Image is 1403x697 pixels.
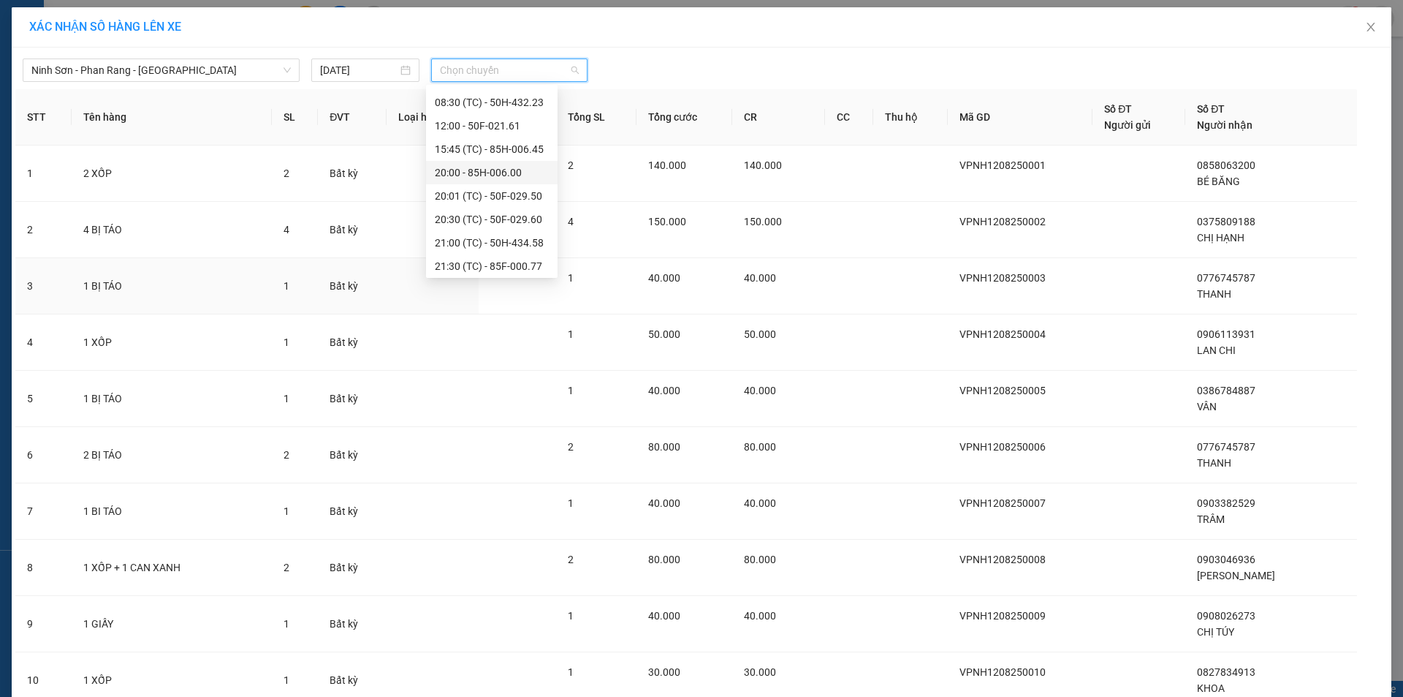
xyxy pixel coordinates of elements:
[1104,103,1132,115] span: Số ĐT
[284,449,289,461] span: 2
[1197,441,1255,453] span: 0776745787
[318,258,387,314] td: Bất kỳ
[29,20,181,34] span: XÁC NHẬN SỐ HÀNG LÊN XE
[1197,513,1225,525] span: TRÂM
[959,272,1046,284] span: VPNH1208250003
[1197,119,1252,131] span: Người nhận
[648,159,686,171] span: 140.000
[15,540,72,596] td: 8
[744,328,776,340] span: 50.000
[568,497,574,509] span: 1
[284,674,289,686] span: 1
[568,554,574,565] span: 2
[284,562,289,573] span: 2
[1197,272,1255,284] span: 0776745787
[272,89,319,146] th: SL
[959,216,1046,227] span: VPNH1208250002
[959,666,1046,678] span: VPNH1208250010
[1197,176,1239,187] span: BÉ BĂNG
[568,159,574,171] span: 2
[744,385,776,396] span: 40.000
[959,610,1046,622] span: VPNH1208250009
[1197,232,1244,244] span: CHỊ HẠNH
[1197,288,1231,300] span: THANH
[1197,666,1255,678] span: 0827834913
[1197,570,1275,581] span: [PERSON_NAME]
[1197,344,1236,356] span: LAN CHI
[284,280,289,292] span: 1
[72,146,272,202] td: 2 XỐP
[568,216,574,227] span: 4
[72,202,272,258] td: 4 BỊ TÁO
[1365,21,1377,33] span: close
[568,385,574,396] span: 1
[435,258,549,274] div: 21:30 (TC) - 85F-000.77
[568,610,574,622] span: 1
[72,89,272,146] th: Tên hàng
[959,159,1046,171] span: VPNH1208250001
[72,596,272,652] td: 1 GIẤY
[959,441,1046,453] span: VPNH1208250006
[318,596,387,652] td: Bất kỳ
[648,385,680,396] span: 40.000
[284,505,289,517] span: 1
[15,596,72,652] td: 9
[744,610,776,622] span: 40.000
[284,224,289,236] span: 4
[744,554,776,565] span: 80.000
[568,441,574,453] span: 2
[72,427,272,483] td: 2 BỊ TÁO
[15,202,72,258] td: 2
[959,385,1046,396] span: VPNH1208250005
[435,141,549,157] div: 15:45 (TC) - 85H-006.45
[435,94,549,110] div: 08:30 (TC) - 50H-432.23
[556,89,636,146] th: Tổng SL
[648,497,680,509] span: 40.000
[732,89,825,146] th: CR
[744,216,782,227] span: 150.000
[72,483,272,540] td: 1 BI TÁO
[1197,626,1234,638] span: CHỊ TÚY
[1350,7,1391,48] button: Close
[284,618,289,630] span: 1
[744,441,776,453] span: 80.000
[318,314,387,371] td: Bất kỳ
[284,167,289,179] span: 2
[744,497,776,509] span: 40.000
[1197,457,1231,469] span: THANH
[648,666,680,678] span: 30.000
[318,540,387,596] td: Bất kỳ
[435,235,549,251] div: 21:00 (TC) - 50H-434.58
[318,89,387,146] th: ĐVT
[15,483,72,540] td: 7
[318,202,387,258] td: Bất kỳ
[15,258,72,314] td: 3
[387,89,479,146] th: Loại hàng
[948,89,1093,146] th: Mã GD
[15,427,72,483] td: 6
[435,188,549,204] div: 20:01 (TC) - 50F-029.50
[568,272,574,284] span: 1
[648,441,680,453] span: 80.000
[15,371,72,427] td: 5
[1197,682,1225,694] span: KHOA
[15,89,72,146] th: STT
[435,165,549,181] div: 20:00 - 85H-006.00
[284,393,289,404] span: 1
[744,272,776,284] span: 40.000
[31,59,291,81] span: Ninh Sơn - Phan Rang - Miền Tây
[435,211,549,227] div: 20:30 (TC) - 50F-029.60
[1197,554,1255,565] span: 0903046936
[873,89,948,146] th: Thu hộ
[959,497,1046,509] span: VPNH1208250007
[1197,328,1255,340] span: 0906113931
[568,666,574,678] span: 1
[440,59,579,81] span: Chọn chuyến
[15,314,72,371] td: 4
[318,427,387,483] td: Bất kỳ
[1197,401,1217,412] span: VÂN
[1197,159,1255,171] span: 0858063200
[72,540,272,596] td: 1 XỐP + 1 CAN XANH
[435,118,549,134] div: 12:00 - 50F-021.61
[72,258,272,314] td: 1 BỊ TÁO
